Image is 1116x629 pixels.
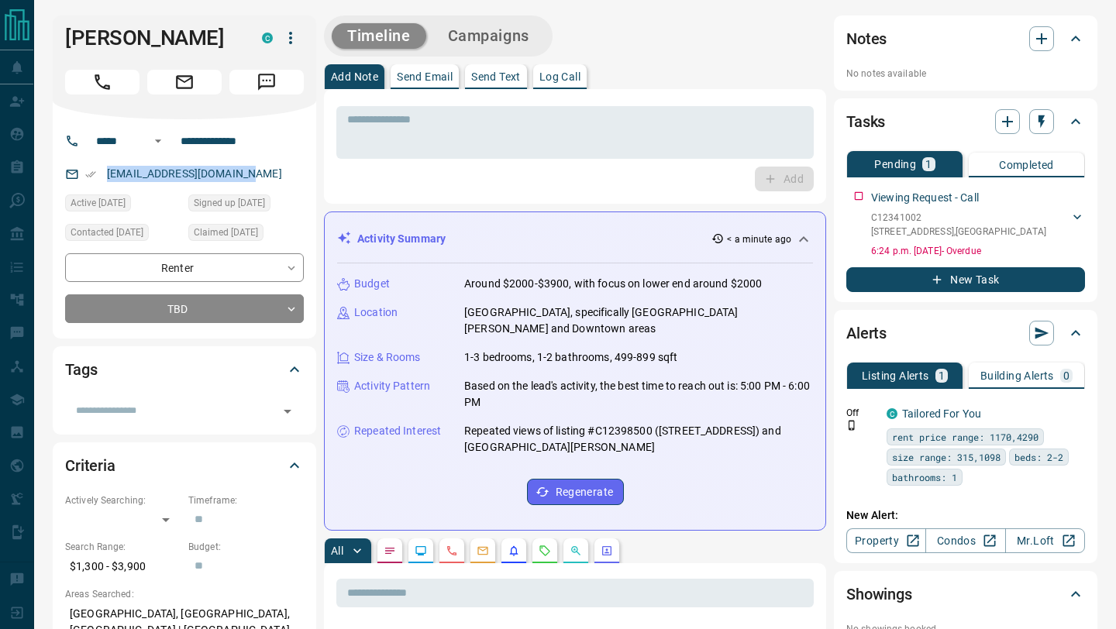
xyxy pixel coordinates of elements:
p: 1-3 bedrooms, 1-2 bathrooms, 499-899 sqft [464,349,677,366]
button: Open [277,400,298,422]
span: bathrooms: 1 [892,469,957,485]
h2: Showings [846,582,912,607]
p: 0 [1063,370,1069,381]
div: Fri Sep 05 2025 [65,224,181,246]
svg: Calls [446,545,458,557]
span: beds: 2-2 [1014,449,1063,465]
p: All [331,545,343,556]
span: rent price range: 1170,4290 [892,429,1038,445]
p: 1 [925,159,932,170]
p: Listing Alerts [862,370,929,381]
div: Sat Sep 13 2025 [65,194,181,216]
span: Message [229,70,304,95]
p: No notes available [846,67,1085,81]
div: Fri Sep 05 2025 [188,224,304,246]
h2: Alerts [846,321,887,345]
div: Renter [65,253,304,282]
div: Sat Aug 30 2025 [188,194,304,216]
p: Building Alerts [980,370,1054,381]
p: 1 [939,370,945,381]
span: Signed up [DATE] [194,195,265,211]
p: Repeated Interest [354,423,441,439]
span: Active [DATE] [71,195,126,211]
div: Criteria [65,447,304,484]
a: Condos [925,528,1005,553]
h2: Tasks [846,109,885,134]
p: Send Text [471,71,521,82]
svg: Listing Alerts [508,545,520,557]
button: Campaigns [432,23,545,49]
svg: Agent Actions [601,545,613,557]
p: Activity Pattern [354,378,430,394]
p: < a minute ago [727,232,791,246]
p: Completed [999,160,1054,170]
p: Areas Searched: [65,587,304,601]
p: C12341002 [871,211,1046,225]
div: Tasks [846,103,1085,140]
p: New Alert: [846,507,1085,524]
p: Budget: [188,540,304,554]
button: New Task [846,267,1085,292]
h2: Notes [846,26,887,51]
a: Mr.Loft [1005,528,1085,553]
h1: [PERSON_NAME] [65,26,239,50]
button: Regenerate [527,479,624,505]
svg: Requests [539,545,551,557]
p: Actively Searching: [65,493,181,507]
p: Based on the lead's activity, the best time to reach out is: 5:00 PM - 6:00 PM [464,378,813,411]
div: C12341002[STREET_ADDRESS],[GEOGRAPHIC_DATA] [871,208,1085,242]
a: [EMAIL_ADDRESS][DOMAIN_NAME] [107,167,282,180]
p: Add Note [331,71,378,82]
p: Timeframe: [188,493,304,507]
p: Budget [354,276,390,292]
p: Around $2000-$3900, with focus on lower end around $2000 [464,276,762,292]
p: [STREET_ADDRESS] , [GEOGRAPHIC_DATA] [871,225,1046,239]
button: Open [149,132,167,150]
div: condos.ca [262,33,273,43]
div: Notes [846,20,1085,57]
span: size range: 315,1098 [892,449,1001,465]
span: Contacted [DATE] [71,225,143,240]
div: Activity Summary< a minute ago [337,225,813,253]
span: Claimed [DATE] [194,225,258,240]
p: Size & Rooms [354,349,421,366]
h2: Tags [65,357,97,382]
a: Property [846,528,926,553]
div: TBD [65,294,304,323]
p: Repeated views of listing #C12398500 ([STREET_ADDRESS]) and [GEOGRAPHIC_DATA][PERSON_NAME] [464,423,813,455]
p: Log Call [539,71,580,82]
svg: Lead Browsing Activity [415,545,427,557]
h2: Criteria [65,453,115,478]
div: Tags [65,351,304,388]
p: Off [846,406,877,420]
svg: Notes [384,545,396,557]
div: Showings [846,576,1085,613]
svg: Opportunities [570,545,582,557]
svg: Emails [477,545,489,557]
p: Viewing Request - Call [871,190,979,206]
a: Tailored For You [902,407,981,420]
button: Timeline [332,23,426,49]
svg: Email Verified [85,169,96,180]
p: Pending [874,159,916,170]
p: Send Email [397,71,453,82]
p: 6:24 p.m. [DATE] - Overdue [871,244,1085,258]
div: condos.ca [887,408,897,419]
p: $1,300 - $3,900 [65,554,181,579]
span: Call [65,70,139,95]
p: [GEOGRAPHIC_DATA], specifically [GEOGRAPHIC_DATA][PERSON_NAME] and Downtown areas [464,304,813,337]
span: Email [147,70,222,95]
p: Activity Summary [357,231,446,247]
div: Alerts [846,314,1085,352]
p: Location [354,304,398,321]
svg: Push Notification Only [846,420,857,431]
p: Search Range: [65,540,181,554]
